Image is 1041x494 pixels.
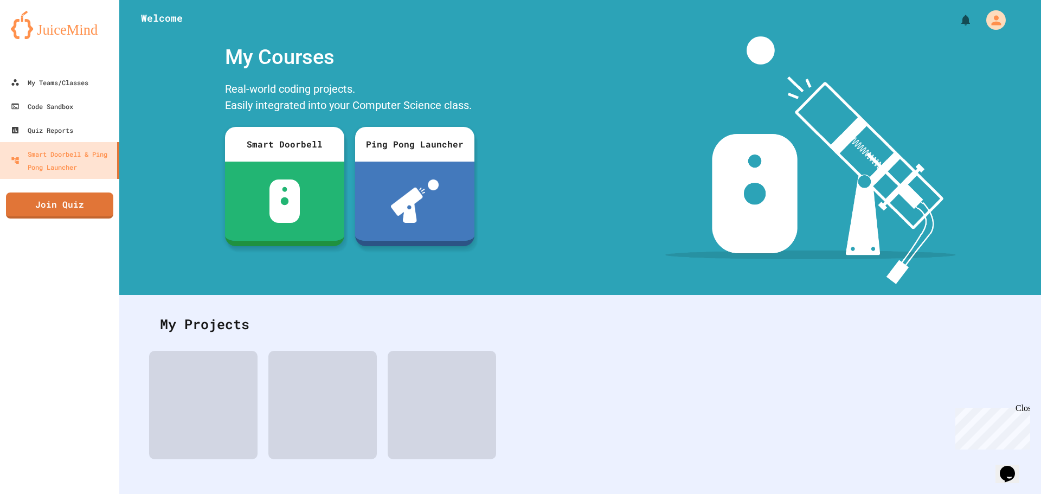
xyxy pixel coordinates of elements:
[149,303,1011,345] div: My Projects
[11,124,73,137] div: Quiz Reports
[11,100,73,113] div: Code Sandbox
[4,4,75,69] div: Chat with us now!Close
[269,179,300,223] img: sdb-white.svg
[225,127,344,162] div: Smart Doorbell
[11,147,113,174] div: Smart Doorbell & Ping Pong Launcher
[975,8,1008,33] div: My Account
[665,36,956,284] img: banner-image-my-projects.png
[995,451,1030,483] iframe: chat widget
[220,36,480,78] div: My Courses
[11,76,88,89] div: My Teams/Classes
[220,78,480,119] div: Real-world coding projects. Easily integrated into your Computer Science class.
[391,179,439,223] img: ppl-with-ball.png
[6,193,113,219] a: Join Quiz
[939,11,975,29] div: My Notifications
[11,11,108,39] img: logo-orange.svg
[951,403,1030,450] iframe: chat widget
[355,127,474,162] div: Ping Pong Launcher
